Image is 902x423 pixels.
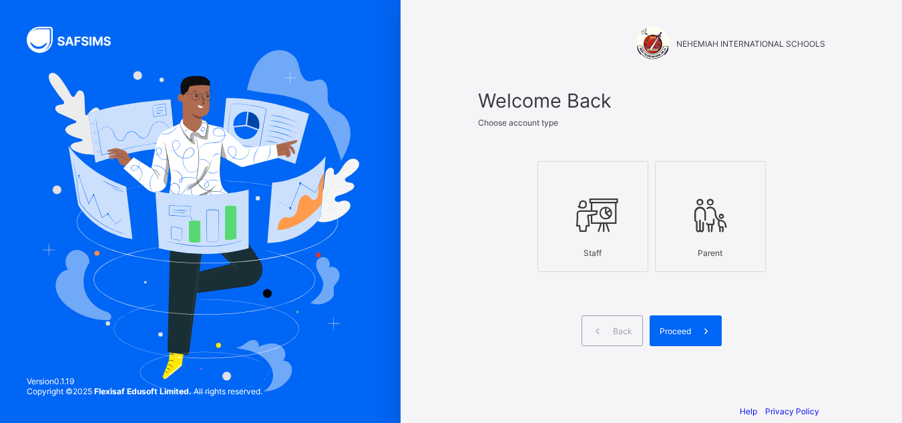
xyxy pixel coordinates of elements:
[94,386,192,396] strong: Flexisaf Edusoft Limited.
[613,326,632,336] span: Back
[478,89,825,112] span: Welcome Back
[478,118,558,128] span: Choose account type
[662,241,758,265] div: Parent
[765,406,819,416] a: Privacy Policy
[41,50,359,392] img: Hero Image
[740,406,757,416] a: Help
[27,27,127,53] img: SAFSIMS Logo
[676,39,825,49] span: NEHEMIAH INTERNATIONAL SCHOOLS
[545,241,641,265] div: Staff
[660,326,691,336] span: Proceed
[27,386,262,396] span: Copyright © 2025 All rights reserved.
[27,376,262,386] span: Version 0.1.19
